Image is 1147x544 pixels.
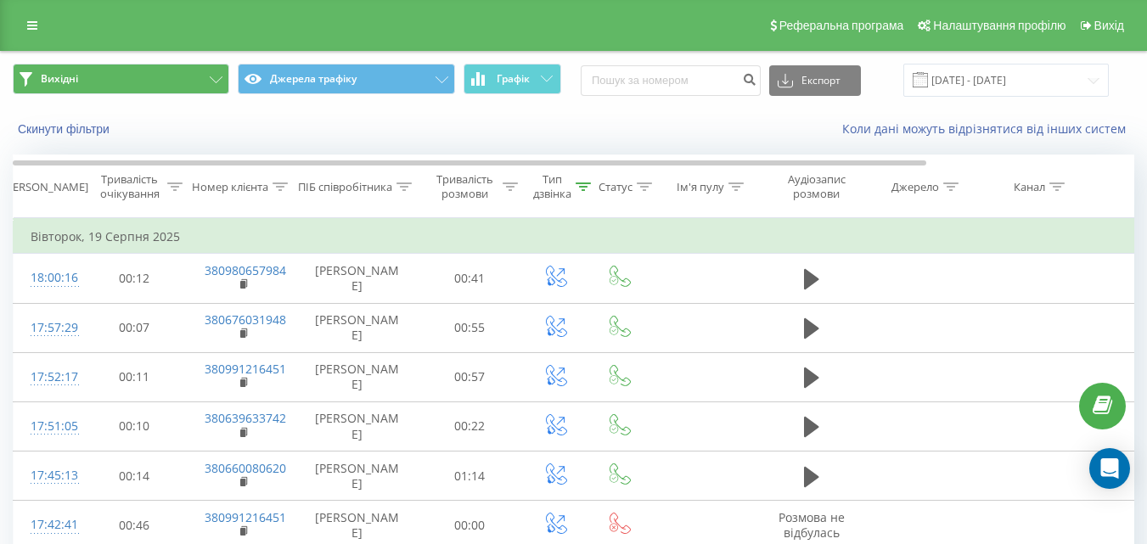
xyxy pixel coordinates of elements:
td: [PERSON_NAME] [298,303,417,352]
span: Реферальна програма [779,19,904,32]
div: 17:57:29 [31,311,65,345]
td: 01:14 [417,451,523,501]
span: Вихідні [41,72,78,86]
div: 17:45:13 [31,459,65,492]
a: Коли дані можуть відрізнятися вiд інших систем [842,121,1134,137]
div: [PERSON_NAME] [3,180,88,194]
div: Аудіозапис розмови [775,172,857,201]
button: Експорт [769,65,861,96]
button: Вихідні [13,64,229,94]
div: 17:52:17 [31,361,65,394]
a: 380660080620 [205,460,286,476]
div: 17:42:41 [31,508,65,541]
td: 00:10 [82,401,188,451]
td: [PERSON_NAME] [298,401,417,451]
div: Open Intercom Messenger [1089,448,1130,489]
td: 00:57 [417,352,523,401]
div: Тривалість розмови [431,172,498,201]
div: 18:00:16 [31,261,65,294]
span: Налаштування профілю [933,19,1065,32]
div: Номер клієнта [192,180,268,194]
td: 00:22 [417,401,523,451]
div: 17:51:05 [31,410,65,443]
a: 380639633742 [205,410,286,426]
td: [PERSON_NAME] [298,352,417,401]
a: 380676031948 [205,311,286,328]
div: Статус [599,180,633,194]
button: Скинути фільтри [13,121,118,137]
a: 380991216451 [205,509,286,525]
td: [PERSON_NAME] [298,254,417,303]
span: Розмова не відбулась [779,509,845,541]
td: 00:55 [417,303,523,352]
a: 380991216451 [205,361,286,377]
div: Ім'я пулу [677,180,724,194]
td: 00:41 [417,254,523,303]
span: Графік [497,73,530,85]
div: Тип дзвінка [533,172,571,201]
td: 00:12 [82,254,188,303]
div: Джерело [891,180,939,194]
td: 00:07 [82,303,188,352]
button: Графік [464,64,561,94]
div: Тривалість очікування [96,172,163,201]
div: Канал [1014,180,1045,194]
td: 00:14 [82,451,188,501]
div: ПІБ співробітника [298,180,392,194]
span: Вихід [1094,19,1124,32]
button: Джерела трафіку [238,64,454,94]
a: 380980657984 [205,262,286,278]
td: 00:11 [82,352,188,401]
input: Пошук за номером [581,65,761,96]
td: [PERSON_NAME] [298,451,417,501]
